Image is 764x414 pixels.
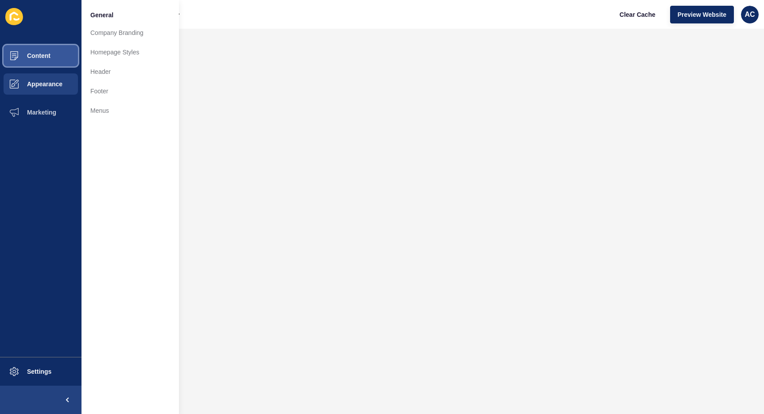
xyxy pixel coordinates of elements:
[745,10,755,19] span: AC
[670,6,734,23] button: Preview Website
[81,62,179,81] a: Header
[81,81,179,101] a: Footer
[90,11,113,19] span: General
[81,42,179,62] a: Homepage Styles
[612,6,663,23] button: Clear Cache
[81,23,179,42] a: Company Branding
[81,101,179,120] a: Menus
[620,10,655,19] span: Clear Cache
[678,10,726,19] span: Preview Website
